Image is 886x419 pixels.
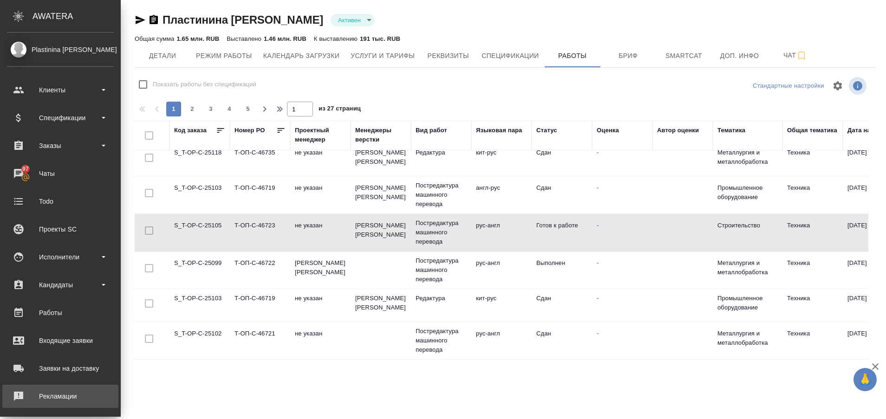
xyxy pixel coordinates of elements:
[773,50,818,61] span: Чат
[7,139,114,153] div: Заказы
[7,278,114,292] div: Кандидаты
[355,126,406,144] div: Менеджеры верстки
[135,14,146,26] button: Скопировать ссылку для ЯМессенджера
[7,167,114,180] div: Чаты
[230,179,290,211] td: Т-ОП-С-46719
[7,222,114,236] div: Проекты SC
[717,183,778,202] p: Промышленное оборудование
[2,162,118,185] a: 97Чаты
[662,50,706,62] span: Smartcat
[416,256,467,284] p: Постредактура машинного перевода
[185,102,200,116] button: 2
[416,126,447,135] div: Вид работ
[787,126,837,135] div: Общая тематика
[176,35,219,42] p: 1.65 млн. RUB
[2,357,118,380] a: Заявки на доставку
[482,50,539,62] span: Спецификации
[227,35,264,42] p: Выставлено
[169,289,230,322] td: S_T-OP-C-25103
[295,126,346,144] div: Проектный менеджер
[153,80,256,89] span: Показать работы без спецификаций
[169,360,230,392] td: dtp_otium-2
[532,289,592,322] td: Сдан
[7,389,114,403] div: Рекламации
[7,194,114,208] div: Todo
[532,216,592,249] td: Готов к работе
[606,50,651,62] span: Бриф
[185,104,200,114] span: 2
[230,143,290,176] td: Т-ОП-С-46735
[230,216,290,249] td: Т-ОП-С-46723
[290,254,351,286] td: [PERSON_NAME] [PERSON_NAME]
[7,361,114,375] div: Заявки на доставку
[140,50,185,62] span: Детали
[532,360,592,392] td: Сдан
[717,126,745,135] div: Тематика
[782,360,843,392] td: Общая Тематика
[532,179,592,211] td: Сдан
[532,143,592,176] td: Сдан
[782,254,843,286] td: Техника
[241,104,255,114] span: 5
[416,181,467,209] p: Постредактура машинного перевода
[536,126,557,135] div: Статус
[717,50,762,62] span: Доп. инфо
[203,104,218,114] span: 3
[241,102,255,116] button: 5
[471,179,532,211] td: англ-рус
[782,143,843,176] td: Техника
[2,301,118,324] a: Работы
[2,329,118,352] a: Входящие заявки
[169,324,230,357] td: S_T-OP-C-25102
[847,126,885,135] div: Дата начала
[264,35,306,42] p: 1.46 млн. RUB
[550,50,595,62] span: Работы
[2,218,118,241] a: Проекты SC
[476,126,522,135] div: Языковая пара
[717,294,778,312] p: Промышленное оборудование
[657,126,699,135] div: Автор оценки
[532,254,592,286] td: Выполнен
[7,83,114,97] div: Клиенты
[222,102,237,116] button: 4
[782,179,843,211] td: Техника
[471,324,532,357] td: рус-англ
[597,222,599,229] a: -
[290,216,351,249] td: не указан
[717,329,778,348] p: Металлургия и металлобработка
[203,102,218,116] button: 3
[351,289,411,322] td: [PERSON_NAME] [PERSON_NAME]
[351,143,411,176] td: [PERSON_NAME] [PERSON_NAME]
[148,14,159,26] button: Скопировать ссылку
[471,143,532,176] td: кит-рус
[849,77,868,95] span: Посмотреть информацию
[782,216,843,249] td: Техника
[857,370,873,389] span: 🙏
[827,75,849,97] span: Настроить таблицу
[263,50,340,62] span: Календарь загрузки
[416,327,467,355] p: Постредактура машинного перевода
[351,179,411,211] td: [PERSON_NAME] [PERSON_NAME]
[2,190,118,213] a: Todo
[290,179,351,211] td: не указан
[230,360,290,392] td: не указан
[471,289,532,322] td: кит-рус
[416,148,467,157] p: Редактура
[416,294,467,303] p: Редактура
[351,216,411,249] td: [PERSON_NAME] [PERSON_NAME]
[7,334,114,348] div: Входящие заявки
[169,216,230,249] td: S_T-OP-C-25105
[7,45,114,55] div: Plastinina [PERSON_NAME]
[471,254,532,286] td: рус-англ
[33,7,121,26] div: AWATERA
[7,111,114,125] div: Спецификации
[169,179,230,211] td: S_T-OP-C-25103
[471,360,532,392] td: не указано
[335,16,364,24] button: Активен
[17,164,34,174] span: 97
[135,35,176,42] p: Общая сумма
[196,50,252,62] span: Режим работы
[169,143,230,176] td: S_T-OP-C-25118
[597,330,599,337] a: -
[416,219,467,246] p: Постредактура машинного перевода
